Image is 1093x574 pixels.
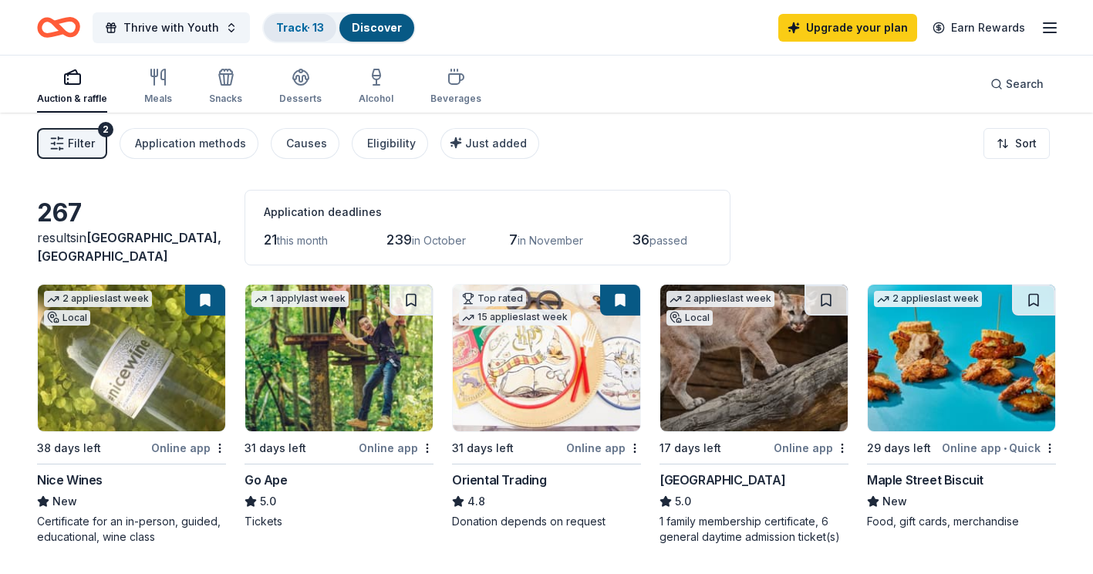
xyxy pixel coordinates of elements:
[452,284,641,529] a: Image for Oriental TradingTop rated15 applieslast week31 days leftOnline appOriental Trading4.8Do...
[260,492,276,511] span: 5.0
[144,93,172,105] div: Meals
[978,69,1056,100] button: Search
[144,62,172,113] button: Meals
[277,234,328,247] span: this month
[52,492,77,511] span: New
[649,234,687,247] span: passed
[264,203,711,221] div: Application deadlines
[37,230,221,264] span: [GEOGRAPHIC_DATA], [GEOGRAPHIC_DATA]
[37,228,226,265] div: results
[359,93,393,105] div: Alcohol
[276,21,324,34] a: Track· 13
[264,231,277,248] span: 21
[37,230,221,264] span: in
[359,62,393,113] button: Alcohol
[279,62,322,113] button: Desserts
[386,231,412,248] span: 239
[209,93,242,105] div: Snacks
[867,439,931,458] div: 29 days left
[245,284,433,529] a: Image for Go Ape1 applylast week31 days leftOnline appGo Ape5.0Tickets
[882,492,907,511] span: New
[44,291,152,307] div: 2 applies last week
[440,128,539,159] button: Just added
[93,12,250,43] button: Thrive with Youth
[774,438,848,458] div: Online app
[632,231,649,248] span: 36
[459,291,526,306] div: Top rated
[1006,75,1044,93] span: Search
[452,514,641,529] div: Donation depends on request
[518,234,583,247] span: in November
[352,128,428,159] button: Eligibility
[412,234,466,247] span: in October
[867,471,983,489] div: Maple Street Biscuit
[352,21,402,34] a: Discover
[286,134,327,153] div: Causes
[660,514,848,545] div: 1 family membership certificate, 6 general daytime admission ticket(s)
[98,122,113,137] div: 2
[1004,442,1007,454] span: •
[37,439,101,458] div: 38 days left
[38,285,225,431] img: Image for Nice Wines
[37,9,80,46] a: Home
[44,310,90,326] div: Local
[1015,134,1037,153] span: Sort
[37,514,226,545] div: Certificate for an in-person, guided, educational, wine class
[566,438,641,458] div: Online app
[359,438,433,458] div: Online app
[151,438,226,458] div: Online app
[923,14,1034,42] a: Earn Rewards
[459,309,571,326] div: 15 applies last week
[942,438,1056,458] div: Online app Quick
[430,62,481,113] button: Beverages
[453,285,640,431] img: Image for Oriental Trading
[123,19,219,37] span: Thrive with Youth
[367,134,416,153] div: Eligibility
[245,514,433,529] div: Tickets
[675,492,691,511] span: 5.0
[430,93,481,105] div: Beverages
[983,128,1050,159] button: Sort
[37,62,107,113] button: Auction & raffle
[245,285,433,431] img: Image for Go Ape
[874,291,982,307] div: 2 applies last week
[867,284,1056,529] a: Image for Maple Street Biscuit2 applieslast week29 days leftOnline app•QuickMaple Street BiscuitN...
[209,62,242,113] button: Snacks
[452,471,547,489] div: Oriental Trading
[245,439,306,458] div: 31 days left
[279,93,322,105] div: Desserts
[666,291,774,307] div: 2 applies last week
[245,471,288,489] div: Go Ape
[37,128,107,159] button: Filter2
[868,285,1055,431] img: Image for Maple Street Biscuit
[467,492,485,511] span: 4.8
[135,134,246,153] div: Application methods
[509,231,518,248] span: 7
[660,285,848,431] img: Image for Houston Zoo
[37,198,226,228] div: 267
[660,439,721,458] div: 17 days left
[68,134,95,153] span: Filter
[37,471,103,489] div: Nice Wines
[37,93,107,105] div: Auction & raffle
[271,128,339,159] button: Causes
[867,514,1056,529] div: Food, gift cards, merchandise
[660,471,785,489] div: [GEOGRAPHIC_DATA]
[660,284,848,545] a: Image for Houston Zoo2 applieslast weekLocal17 days leftOnline app[GEOGRAPHIC_DATA]5.01 family me...
[262,12,416,43] button: Track· 13Discover
[452,439,514,458] div: 31 days left
[666,310,713,326] div: Local
[37,284,226,545] a: Image for Nice Wines2 applieslast weekLocal38 days leftOnline appNice WinesNewCertificate for an ...
[251,291,349,307] div: 1 apply last week
[465,137,527,150] span: Just added
[120,128,258,159] button: Application methods
[778,14,917,42] a: Upgrade your plan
